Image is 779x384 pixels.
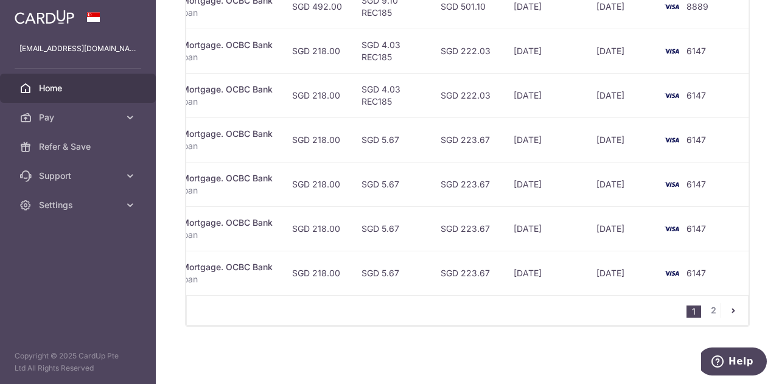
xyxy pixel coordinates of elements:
span: 6147 [686,268,706,278]
p: loan [181,51,273,63]
td: [DATE] [504,117,587,162]
td: [DATE] [587,251,656,295]
img: Bank Card [660,222,684,236]
td: SGD 5.67 [352,206,431,251]
td: [DATE] [587,162,656,206]
td: SGD 4.03 REC185 [352,29,431,73]
td: SGD 218.00 [282,117,352,162]
img: Bank Card [660,133,684,147]
nav: pager [686,296,748,325]
td: SGD 5.67 [352,117,431,162]
td: SGD 223.67 [431,117,504,162]
span: 6147 [686,90,706,100]
img: Bank Card [660,44,684,58]
iframe: Opens a widget where you can find more information [701,347,767,378]
td: SGD 5.67 [352,251,431,295]
span: Settings [39,199,119,211]
span: Home [39,82,119,94]
td: [DATE] [504,251,587,295]
td: [DATE] [587,117,656,162]
td: SGD 222.03 [431,29,504,73]
p: loan [181,273,273,285]
div: Mortgage. OCBC Bank [181,83,273,96]
td: SGD 223.67 [431,251,504,295]
img: CardUp [15,10,74,24]
td: [DATE] [504,73,587,117]
div: Mortgage. OCBC Bank [181,261,273,273]
td: SGD 218.00 [282,162,352,206]
span: 6147 [686,134,706,145]
img: Bank Card [660,177,684,192]
span: 6147 [686,223,706,234]
div: Mortgage. OCBC Bank [181,128,273,140]
p: loan [181,7,273,19]
p: loan [181,140,273,152]
a: 2 [706,303,721,318]
div: Mortgage. OCBC Bank [181,39,273,51]
td: SGD 223.67 [431,162,504,206]
span: Pay [39,111,119,124]
p: loan [181,229,273,241]
td: SGD 4.03 REC185 [352,73,431,117]
img: Bank Card [660,88,684,103]
td: SGD 5.67 [352,162,431,206]
p: loan [181,184,273,197]
td: SGD 218.00 [282,206,352,251]
td: [DATE] [504,206,587,251]
td: [DATE] [587,206,656,251]
td: [DATE] [504,162,587,206]
td: [DATE] [504,29,587,73]
td: SGD 223.67 [431,206,504,251]
td: SGD 218.00 [282,251,352,295]
td: SGD 218.00 [282,29,352,73]
span: Refer & Save [39,141,119,153]
span: 6147 [686,46,706,56]
span: Support [39,170,119,182]
img: Bank Card [660,266,684,281]
div: Mortgage. OCBC Bank [181,217,273,229]
span: 8889 [686,1,708,12]
td: [DATE] [587,29,656,73]
p: loan [181,96,273,108]
p: [EMAIL_ADDRESS][DOMAIN_NAME] [19,43,136,55]
div: Mortgage. OCBC Bank [181,172,273,184]
td: SGD 218.00 [282,73,352,117]
td: SGD 222.03 [431,73,504,117]
td: [DATE] [587,73,656,117]
span: 6147 [686,179,706,189]
li: 1 [686,305,701,318]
